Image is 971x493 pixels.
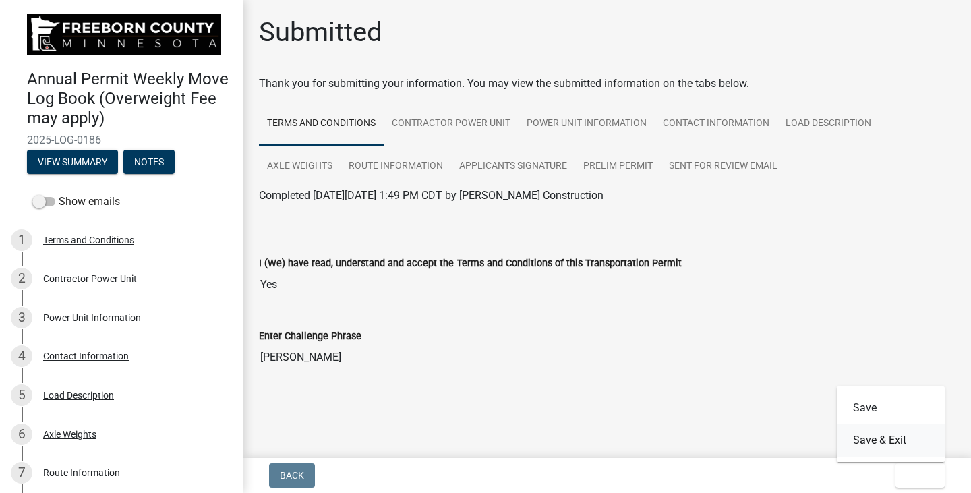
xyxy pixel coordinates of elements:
h1: Submitted [259,16,382,49]
div: 4 [11,345,32,367]
a: Axle Weights [259,145,341,188]
button: Exit [895,463,945,488]
span: Completed [DATE][DATE] 1:49 PM CDT by [PERSON_NAME] Construction [259,189,604,202]
span: 2025-LOG-0186 [27,134,216,146]
button: Notes [123,150,175,174]
button: Save & Exit [837,424,945,457]
a: Power Unit Information [519,103,655,146]
div: 1 [11,229,32,251]
h4: Annual Permit Weekly Move Log Book (Overweight Fee may apply) [27,69,232,127]
button: View Summary [27,150,118,174]
span: Exit [906,470,926,481]
div: 7 [11,462,32,484]
div: 6 [11,424,32,445]
a: Contractor Power Unit [384,103,519,146]
div: Route Information [43,468,120,477]
div: Terms and Conditions [43,235,134,245]
a: Applicants Signature [451,145,575,188]
div: Power Unit Information [43,313,141,322]
a: Terms and Conditions [259,103,384,146]
button: Back [269,463,315,488]
div: 5 [11,384,32,406]
a: Sent for Review Email [661,145,786,188]
a: Contact Information [655,103,777,146]
div: Exit [837,386,945,462]
label: Show emails [32,194,120,210]
a: Prelim Permit [575,145,661,188]
div: Load Description [43,390,114,400]
div: 3 [11,307,32,328]
div: Contractor Power Unit [43,274,137,283]
div: 2 [11,268,32,289]
div: Contact Information [43,351,129,361]
wm-modal-confirm: Summary [27,157,118,168]
a: Route Information [341,145,451,188]
a: Load Description [777,103,879,146]
div: Thank you for submitting your information. You may view the submitted information on the tabs below. [259,76,955,92]
label: Enter Challenge Phrase [259,332,361,341]
label: I (We) have read, understand and accept the Terms and Conditions of this Transportation Permit [259,259,682,268]
img: Freeborn County, Minnesota [27,14,221,55]
button: Save [837,392,945,424]
span: Back [280,470,304,481]
div: Axle Weights [43,430,96,439]
wm-modal-confirm: Notes [123,157,175,168]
